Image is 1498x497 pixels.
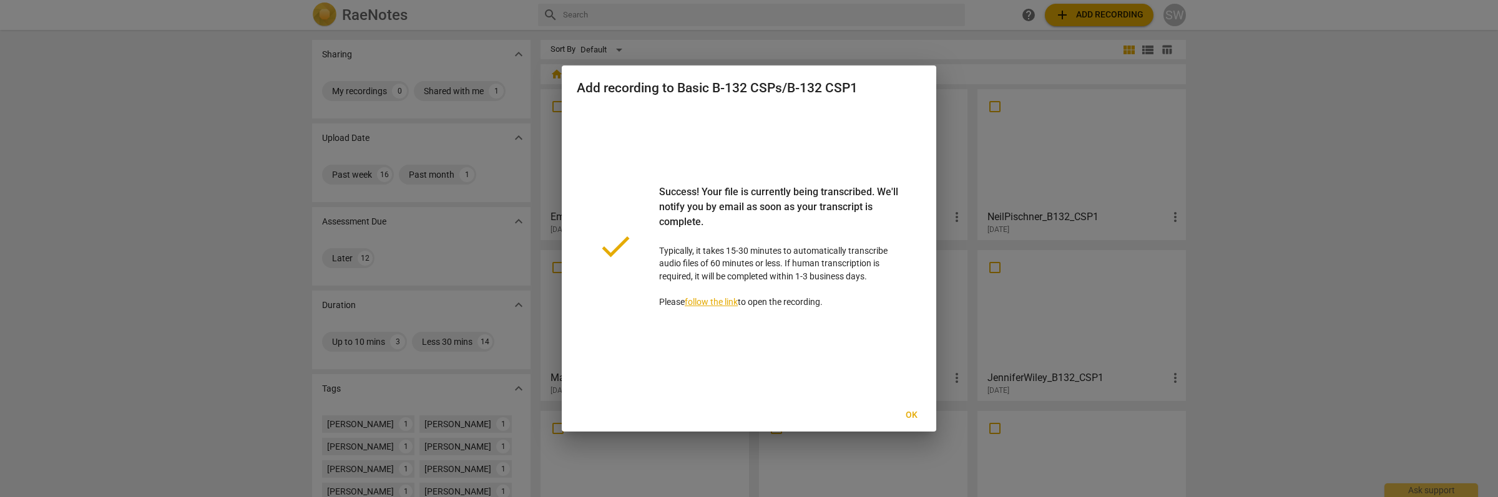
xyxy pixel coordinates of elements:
[597,228,634,265] span: done
[685,297,738,307] a: follow the link
[659,185,901,309] p: Typically, it takes 15-30 minutes to automatically transcribe audio files of 60 minutes or less. ...
[577,80,921,96] h2: Add recording to Basic B-132 CSPs/B-132 CSP1
[901,409,921,422] span: Ok
[659,185,901,244] div: Success! Your file is currently being transcribed. We'll notify you by email as soon as your tran...
[891,404,931,427] button: Ok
